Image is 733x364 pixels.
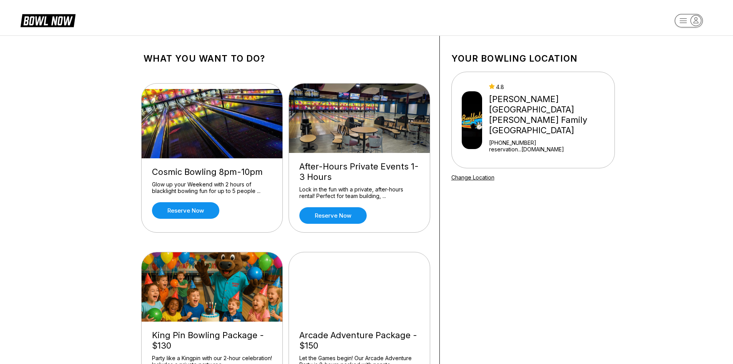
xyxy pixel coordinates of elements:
[462,91,483,149] img: Buffaloe Lanes Mebane Family Bowling Center
[152,181,272,195] div: Glow up your Weekend with 2 hours of blacklight bowling fun for up to 5 people ...
[289,84,431,153] img: After-Hours Private Events 1-3 Hours
[299,161,419,182] div: After-Hours Private Events 1-3 Hours
[289,252,431,322] img: Arcade Adventure Package - $150
[142,252,283,322] img: King Pin Bowling Package - $130
[152,202,219,219] a: Reserve now
[489,146,611,153] a: reservation...[DOMAIN_NAME]
[489,94,611,136] div: [PERSON_NAME][GEOGRAPHIC_DATA] [PERSON_NAME] Family [GEOGRAPHIC_DATA]
[152,167,272,177] div: Cosmic Bowling 8pm-10pm
[451,174,494,181] a: Change Location
[144,53,428,64] h1: What you want to do?
[299,330,419,351] div: Arcade Adventure Package - $150
[489,139,611,146] div: [PHONE_NUMBER]
[299,186,419,200] div: Lock in the fun with a private, after-hours rental! Perfect for team building, ...
[152,330,272,351] div: King Pin Bowling Package - $130
[142,89,283,158] img: Cosmic Bowling 8pm-10pm
[299,207,367,224] a: Reserve now
[451,53,615,64] h1: Your bowling location
[489,84,611,90] div: 4.8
